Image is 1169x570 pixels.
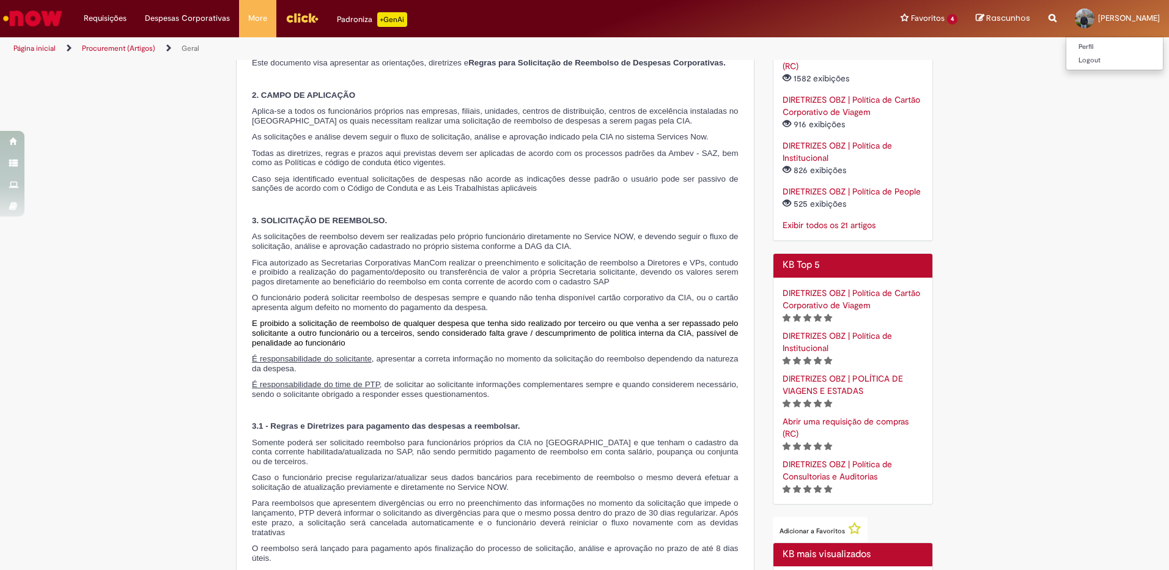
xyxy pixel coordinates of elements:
[783,73,852,84] span: 1582 exibições
[1066,40,1163,54] a: Perfil
[911,12,945,24] span: Favoritos
[814,399,822,408] i: 4
[947,14,957,24] span: 4
[252,354,739,373] span: , apresentar a correta informação no momento da solicitação do reembolso dependendo da natureza d...
[1,6,64,31] img: ServiceNow
[783,314,791,322] i: 1
[252,216,387,225] span: 3. SOLICITAÇÃO DE REEMBOLSO.
[780,527,845,536] span: Adicionar a Favoritos
[783,442,791,451] i: 1
[783,140,892,163] a: DIRETRIZES OBZ | Política de Institucional
[814,357,822,365] i: 4
[337,12,407,27] div: Padroniza
[252,421,520,431] span: 3.1 - Regras e Diretrizes para pagamento das despesas a reembolsar.
[252,258,739,286] span: Fica autorizado as Secretarias Corporativas ManCom realizar o preenchimento e solicitação de reem...
[252,91,355,100] span: 2. CAMPO DE APLICAÇÃO
[252,58,726,67] span: Este documento visa apresentar as orientações, diretrizes e
[252,473,739,492] span: Caso o funcionário precise regularizar/atualizar seus dados bancários para recebimento de reembol...
[783,220,876,231] a: Exibir todos os 21 artigos
[783,260,924,271] h2: KB Top 5
[803,485,811,494] i: 3
[783,165,849,176] span: 826 exibições
[793,442,801,451] i: 2
[468,58,726,67] strong: Regras para Solicitação de Reembolso de Despesas Corporativas.
[252,354,372,363] span: É responsabilidade do solicitante
[783,119,847,130] span: 916 exibições
[252,438,739,466] span: Somente poderá ser solicitado reembolso para funcionários próprios da CIA no [GEOGRAPHIC_DATA] e ...
[252,380,380,389] span: É responsabilidade do time de PTP
[986,12,1030,24] span: Rascunhos
[252,380,739,399] span: , de solicitar ao solicitante informações complementares sempre e quando considerem necessário, s...
[783,48,909,72] a: Abrir uma requisição de compras (RC)
[783,357,791,365] i: 1
[252,149,739,168] span: Todas as diretrizes, regras e prazos aqui previstas devem ser aplicadas de acordo com os processo...
[1066,54,1163,67] a: Logout
[252,544,739,563] span: O reembolso será lançado para pagamento após finalização do processo de solicitação, análise e ap...
[793,485,801,494] i: 2
[824,357,832,365] i: 5
[793,357,801,365] i: 2
[824,314,832,322] i: 5
[803,442,811,451] i: 3
[1098,13,1160,23] span: [PERSON_NAME]
[84,12,127,24] span: Requisições
[793,399,801,408] i: 2
[824,442,832,451] i: 5
[814,485,822,494] i: 4
[976,13,1030,24] a: Rascunhos
[803,357,811,365] i: 3
[252,498,739,536] span: Para reembolsos que apresentem divergências ou erro no preenchimento das informações no momento d...
[783,485,791,494] i: 1
[773,517,868,542] button: Adicionar a Favoritos
[252,319,739,347] span: E proibido a solicitação de reembolso de qualquer despesa que tenha sido realizado por terceiro o...
[783,416,909,439] a: Artigo, Abrir uma requisição de compras (RC), classificação de 5 estrelas
[13,43,56,53] a: Página inicial
[803,399,811,408] i: 3
[248,12,267,24] span: More
[377,12,407,27] p: +GenAi
[803,314,811,322] i: 3
[182,43,199,53] a: Geral
[783,330,892,353] a: Artigo, DIRETRIZES OBZ | Política de Institucional, classificação de 5 estrelas
[252,293,739,312] span: O funcionário poderá solicitar reembolso de despesas sempre e quando não tenha disponível cartão ...
[286,9,319,27] img: click_logo_yellow_360x200.png
[783,287,920,311] a: Artigo, DIRETRIZES OBZ | Política de Cartão Corporativo de Viagem, classificação de 5 estrelas
[783,549,924,560] h2: KB mais visualizados
[814,442,822,451] i: 4
[82,43,155,53] a: Procurement (Artigos)
[252,174,739,193] span: Caso seja identificado eventual solicitações de despesas não acorde as indicações desse padrão o ...
[783,373,903,396] a: Artigo, DIRETRIZES OBZ | POLÍTICA DE VIAGENS E ESTADAS, classificação de 5 estrelas
[252,132,709,141] span: As solicitações e análise devem seguir o fluxo de solicitação, análise e aprovação indicado pela ...
[9,37,770,60] ul: Trilhas de página
[793,314,801,322] i: 2
[824,485,832,494] i: 5
[814,314,822,322] i: 4
[783,459,892,482] a: Artigo, DIRETRIZES OBZ | Política de Consultorias e Auditorias, classificação de 4.5 estrelas
[145,12,230,24] span: Despesas Corporativas
[783,399,791,408] i: 1
[783,186,921,197] a: DIRETRIZES OBZ | Política de People
[252,106,739,125] span: Aplica-se a todos os funcionários próprios nas empresas, filiais, unidades, centros de distribuiç...
[783,198,849,209] span: 525 exibições
[252,232,739,251] span: As solicitações de reembolso devem ser realizadas pelo próprio funcionário diretamente no Service...
[824,399,832,408] i: 5
[783,94,920,117] a: DIRETRIZES OBZ | Política de Cartão Corporativo de Viagem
